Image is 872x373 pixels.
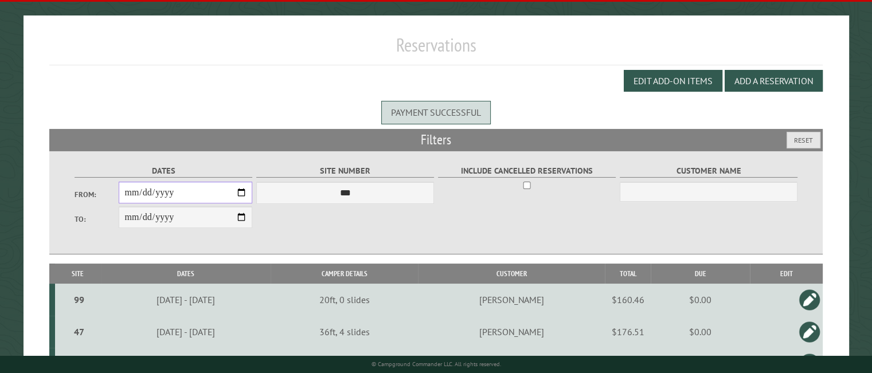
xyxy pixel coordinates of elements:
div: [DATE] - [DATE] [103,294,269,305]
th: Site [55,264,101,284]
td: $0.00 [651,316,750,348]
th: Due [651,264,750,284]
div: 99 [60,294,99,305]
th: Total [605,264,651,284]
h1: Reservations [49,34,823,65]
label: From: [75,189,119,200]
label: Customer Name [620,164,798,178]
label: To: [75,214,119,225]
td: $160.46 [605,284,651,316]
div: Payment successful [381,101,491,124]
td: [PERSON_NAME] [418,284,605,316]
th: Edit [750,264,823,284]
div: [DATE] - [DATE] [103,326,269,337]
td: 20ft, 0 slides [271,284,419,316]
td: $176.51 [605,316,651,348]
small: © Campground Commander LLC. All rights reserved. [372,360,501,368]
button: Reset [787,132,820,148]
label: Site Number [256,164,435,178]
label: Dates [75,164,253,178]
th: Customer [418,264,605,284]
div: 47 [60,326,99,337]
h2: Filters [49,129,823,151]
td: 36ft, 4 slides [271,316,419,348]
th: Dates [101,264,271,284]
button: Add a Reservation [725,70,823,92]
label: Include Cancelled Reservations [438,164,616,178]
th: Camper Details [271,264,419,284]
td: [PERSON_NAME] [418,316,605,348]
button: Edit Add-on Items [624,70,722,92]
td: $0.00 [651,284,750,316]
